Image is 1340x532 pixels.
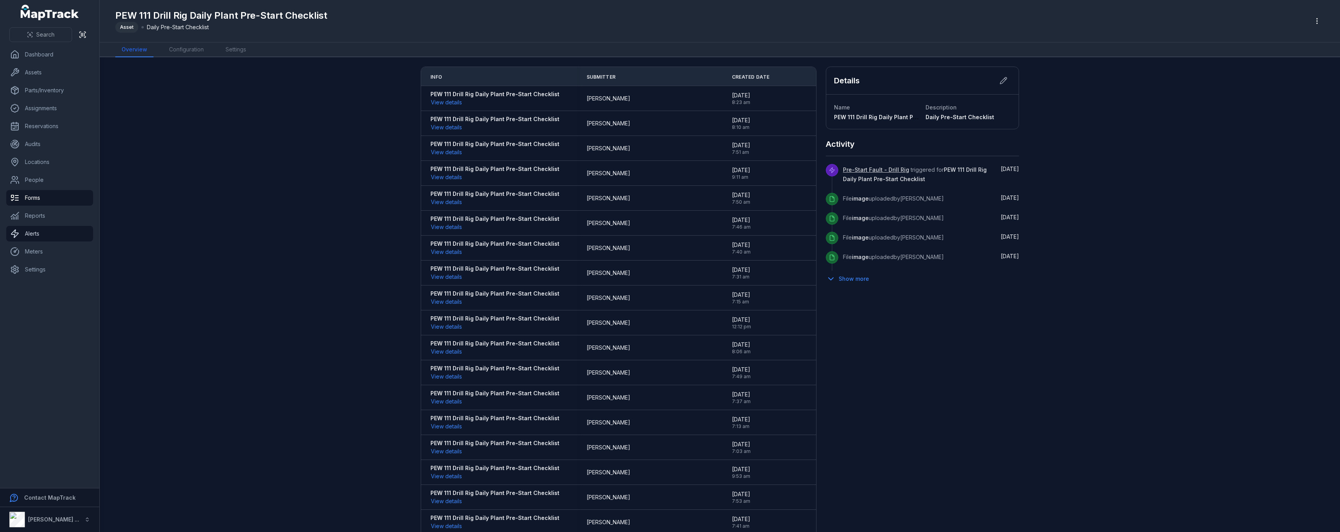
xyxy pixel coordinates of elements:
a: Parts/Inventory [6,83,93,98]
strong: Contact MapTrack [24,494,76,501]
span: 9:11 am [732,174,750,180]
span: 7:13 am [732,423,750,430]
span: 12:12 pm [732,324,751,330]
strong: PEW 111 Drill Rig Daily Plant Pre-Start Checklist [430,514,559,522]
span: [PERSON_NAME] [587,144,630,152]
button: View details [430,198,462,206]
span: [PERSON_NAME] [587,194,630,202]
time: 10/2/2025, 12:12:46 PM [732,316,751,330]
button: Search [9,27,72,42]
span: 7:53 am [732,498,750,504]
time: 10/7/2025, 8:23:42 AM [1001,194,1019,201]
span: image [852,195,869,202]
button: View details [430,173,462,181]
a: Locations [6,154,93,170]
span: [DATE] [732,341,751,349]
span: [PERSON_NAME] [587,444,630,451]
span: [PERSON_NAME] [587,394,630,402]
button: View details [430,248,462,256]
span: Name [834,104,850,111]
a: Reports [6,208,93,224]
span: [DATE] [732,490,750,498]
strong: [PERSON_NAME] Group [28,516,92,523]
button: View details [430,422,462,431]
strong: PEW 111 Drill Rig Daily Plant Pre-Start Checklist [430,215,559,223]
time: 10/3/2025, 7:50:59 AM [732,191,750,205]
span: [DATE] [1001,194,1019,201]
span: [DATE] [732,515,750,523]
span: [PERSON_NAME] [587,269,630,277]
button: View details [430,397,462,406]
button: Show more [826,271,874,287]
span: [PERSON_NAME] [587,244,630,252]
time: 10/7/2025, 8:23:43 AM [732,92,750,106]
button: View details [430,497,462,506]
span: image [852,234,869,241]
span: [PERSON_NAME] [587,219,630,227]
span: [DATE] [732,92,750,99]
a: People [6,172,93,188]
span: triggered for [843,166,987,182]
time: 10/7/2025, 8:10:11 AM [732,116,750,130]
span: Daily Pre-Start Checklist [147,23,209,31]
span: Daily Pre-Start Checklist [926,114,994,120]
span: 7:40 am [732,249,751,255]
time: 10/3/2025, 9:11:51 AM [732,166,750,180]
span: [DATE] [1001,166,1019,172]
a: Meters [6,244,93,259]
time: 10/3/2025, 7:40:48 AM [732,241,751,255]
span: File uploaded by [PERSON_NAME] [843,254,944,260]
a: Pre-Start Fault - Drill Rig [843,166,909,174]
span: [DATE] [732,266,750,274]
time: 10/1/2025, 7:53:04 AM [732,490,750,504]
span: [PERSON_NAME] [587,518,630,526]
button: View details [430,223,462,231]
a: Dashboard [6,47,93,62]
span: File uploaded by [PERSON_NAME] [843,215,944,221]
span: 7:15 am [732,299,750,305]
span: [PERSON_NAME] [587,169,630,177]
time: 10/7/2025, 8:23:42 AM [1001,214,1019,220]
span: [DATE] [732,216,751,224]
time: 10/2/2025, 7:03:14 AM [732,440,751,454]
button: View details [430,298,462,306]
span: [DATE] [732,465,750,473]
span: [PERSON_NAME] [587,344,630,352]
span: Created Date [732,74,770,80]
span: [DATE] [732,191,750,199]
span: 7:49 am [732,373,751,380]
span: [DATE] [1001,233,1019,240]
button: View details [430,98,462,107]
span: [PERSON_NAME] [587,95,630,102]
time: 10/3/2025, 7:15:09 AM [732,291,750,305]
button: View details [430,123,462,132]
a: Reservations [6,118,93,134]
span: [DATE] [732,391,751,398]
span: 7:51 am [732,149,750,155]
span: Search [36,31,55,39]
span: [DATE] [732,116,750,124]
button: View details [430,148,462,157]
span: [PERSON_NAME] [587,469,630,476]
a: Settings [219,42,252,57]
strong: PEW 111 Drill Rig Daily Plant Pre-Start Checklist [430,489,559,497]
strong: PEW 111 Drill Rig Daily Plant Pre-Start Checklist [430,240,559,248]
a: Assets [6,65,93,80]
strong: PEW 111 Drill Rig Daily Plant Pre-Start Checklist [430,340,559,347]
span: [DATE] [1001,253,1019,259]
span: image [852,215,869,221]
time: 10/7/2025, 8:23:42 AM [1001,233,1019,240]
h2: Activity [826,139,855,150]
time: 10/7/2025, 7:51:10 AM [732,141,750,155]
time: 10/2/2025, 7:37:41 AM [732,391,751,405]
strong: PEW 111 Drill Rig Daily Plant Pre-Start Checklist [430,365,559,372]
time: 10/3/2025, 7:31:06 AM [732,266,750,280]
span: 7:03 am [732,448,751,454]
button: View details [430,472,462,481]
button: View details [430,347,462,356]
a: Configuration [163,42,210,57]
span: [DATE] [1001,214,1019,220]
span: [PERSON_NAME] [587,294,630,302]
span: 8:06 am [732,349,751,355]
span: [PERSON_NAME] [587,493,630,501]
